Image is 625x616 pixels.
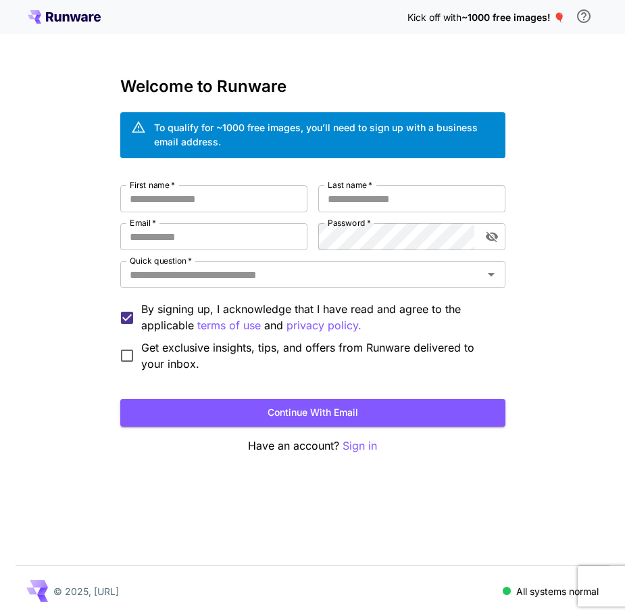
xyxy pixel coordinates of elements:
[53,584,119,598] p: © 2025, [URL]
[130,255,192,266] label: Quick question
[197,317,261,334] p: terms of use
[480,224,504,249] button: toggle password visibility
[570,3,597,30] button: In order to qualify for free credit, you need to sign up with a business email address and click ...
[482,265,501,284] button: Open
[286,317,361,334] p: privacy policy.
[328,217,371,229] label: Password
[130,217,156,229] label: Email
[328,179,372,191] label: Last name
[407,11,461,23] span: Kick off with
[120,437,505,454] p: Have an account?
[120,399,505,427] button: Continue with email
[343,437,377,454] button: Sign in
[141,339,495,372] span: Get exclusive insights, tips, and offers from Runware delivered to your inbox.
[516,584,599,598] p: All systems normal
[130,179,175,191] label: First name
[286,317,361,334] button: By signing up, I acknowledge that I have read and agree to the applicable terms of use and
[120,77,505,96] h3: Welcome to Runware
[461,11,565,23] span: ~1000 free images! 🎈
[141,301,495,334] p: By signing up, I acknowledge that I have read and agree to the applicable and
[197,317,261,334] button: By signing up, I acknowledge that I have read and agree to the applicable and privacy policy.
[154,120,495,149] div: To qualify for ~1000 free images, you’ll need to sign up with a business email address.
